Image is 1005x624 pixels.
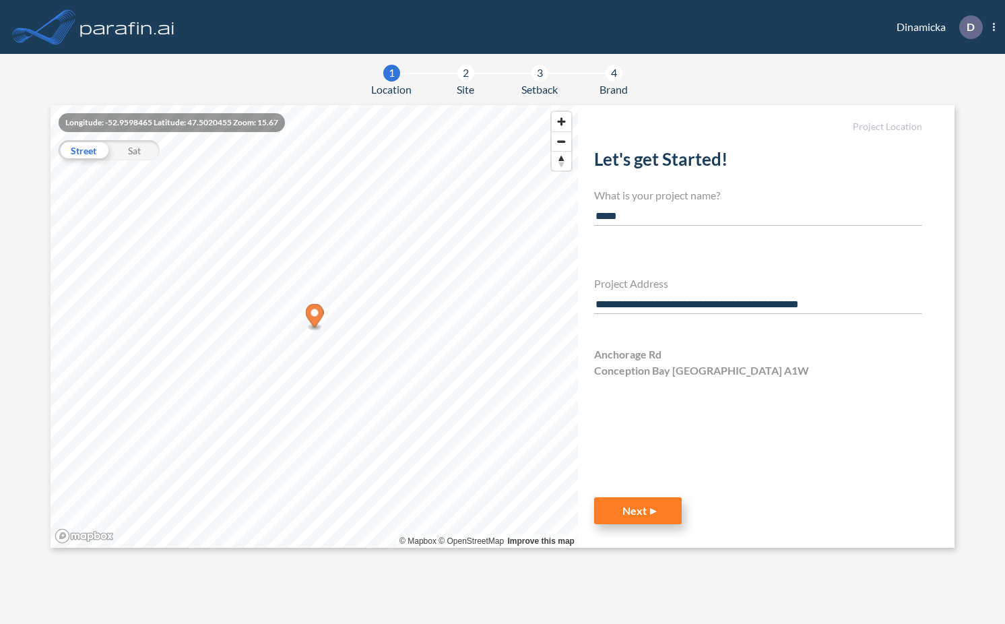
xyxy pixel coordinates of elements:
a: Mapbox homepage [55,528,114,544]
img: logo [77,13,177,40]
span: Brand [599,82,628,98]
span: Setback [521,82,558,98]
canvas: Map [51,105,578,548]
p: D [967,21,975,33]
div: 3 [531,65,548,82]
div: Longitude: -52.9598465 Latitude: 47.5020455 Zoom: 15.67 [59,113,285,132]
h4: Project Address [594,277,922,290]
h5: Project Location [594,121,922,133]
h2: Let's get Started! [594,149,922,175]
button: Next [594,497,682,524]
div: Map marker [305,304,323,332]
span: Conception Bay [GEOGRAPHIC_DATA] A1W [594,363,809,379]
span: Zoom out [552,132,571,151]
div: Dinamicka [876,15,995,39]
button: Zoom out [552,131,571,151]
div: 4 [606,65,622,82]
a: Mapbox [399,536,436,546]
h4: What is your project name? [594,189,922,201]
div: 2 [457,65,474,82]
a: Improve this map [508,536,575,546]
span: Location [371,82,412,98]
button: Zoom in [552,112,571,131]
div: Street [59,140,109,160]
div: 1 [383,65,400,82]
div: Sat [109,140,160,160]
span: Anchorage Rd [594,346,661,363]
button: Reset bearing to north [552,151,571,170]
span: Reset bearing to north [552,152,571,170]
span: Site [457,82,474,98]
a: OpenStreetMap [439,536,504,546]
